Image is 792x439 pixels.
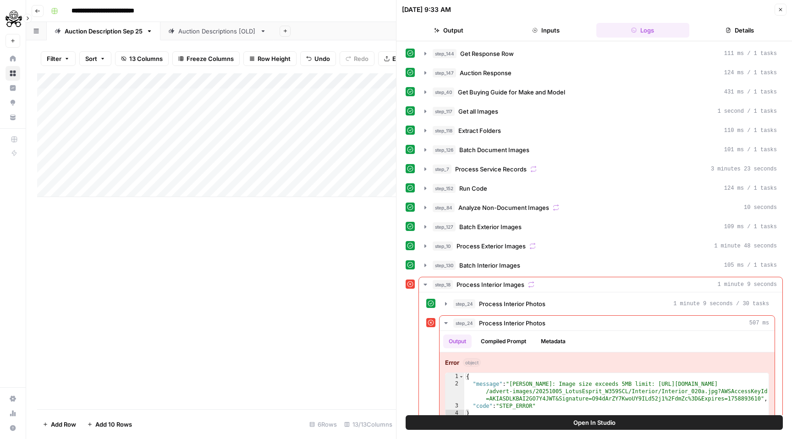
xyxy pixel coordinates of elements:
[5,95,20,110] a: Opportunities
[41,51,76,66] button: Filter
[419,277,782,292] button: 1 minute 9 seconds
[419,181,782,196] button: 124 ms / 1 tasks
[5,406,20,421] a: Usage
[440,331,775,422] div: 507 ms
[5,110,20,125] a: Your Data
[314,54,330,63] span: Undo
[433,222,456,231] span: step_127
[5,51,20,66] a: Home
[693,23,786,38] button: Details
[445,373,464,380] div: 1
[596,23,690,38] button: Logs
[499,23,593,38] button: Inputs
[433,126,455,135] span: step_118
[456,241,526,251] span: Process Exterior Images
[479,318,545,328] span: Process Interior Photos
[717,280,777,289] span: 1 minute 9 seconds
[187,54,234,63] span: Freeze Columns
[475,335,532,348] button: Compiled Prompt
[460,68,511,77] span: Auction Response
[573,418,616,427] span: Open In Studio
[85,54,97,63] span: Sort
[306,417,341,432] div: 6 Rows
[724,88,777,96] span: 431 ms / 1 tasks
[47,22,160,40] a: Auction Description [DATE]
[433,261,456,270] span: step_130
[459,261,520,270] span: Batch Interior Images
[458,203,549,212] span: Analyze Non-Document Images
[433,107,455,116] span: step_117
[433,184,456,193] span: step_152
[406,415,783,430] button: Open In Studio
[433,49,456,58] span: step_144
[378,51,431,66] button: Export CSV
[433,145,456,154] span: step_126
[354,54,368,63] span: Redo
[5,11,22,27] img: PistonHeads Logo
[419,143,782,157] button: 101 ms / 1 tasks
[453,299,475,308] span: step_24
[724,184,777,192] span: 124 ms / 1 tasks
[445,410,464,417] div: 4
[717,107,777,115] span: 1 second / 1 tasks
[419,200,782,215] button: 10 seconds
[419,46,782,61] button: 111 ms / 1 tasks
[724,69,777,77] span: 124 ms / 1 tasks
[458,126,501,135] span: Extract Folders
[5,81,20,95] a: Insights
[419,162,782,176] button: 3 minutes 23 seconds
[79,51,111,66] button: Sort
[419,258,782,273] button: 105 ms / 1 tasks
[419,292,782,426] div: 1 minute 9 seconds
[300,51,336,66] button: Undo
[433,280,453,289] span: step_18
[459,222,522,231] span: Batch Exterior Images
[724,49,777,58] span: 111 ms / 1 tasks
[445,358,459,367] strong: Error
[65,27,143,36] div: Auction Description [DATE]
[340,51,374,66] button: Redo
[460,49,514,58] span: Get Response Row
[419,85,782,99] button: 431 ms / 1 tasks
[82,417,137,432] button: Add 10 Rows
[172,51,240,66] button: Freeze Columns
[115,51,169,66] button: 13 Columns
[440,316,775,330] button: 507 ms
[724,126,777,135] span: 110 ms / 1 tasks
[443,335,472,348] button: Output
[453,318,475,328] span: step_24
[456,280,524,289] span: Process Interior Images
[433,88,454,97] span: step_40
[5,421,20,435] button: Help + Support
[714,242,777,250] span: 1 minute 48 seconds
[724,261,777,269] span: 105 ms / 1 tasks
[433,165,451,174] span: step_7
[341,417,396,432] div: 13/13 Columns
[433,68,456,77] span: step_147
[724,223,777,231] span: 109 ms / 1 tasks
[5,7,20,30] button: Workspace: PistonHeads
[433,203,455,212] span: step_84
[440,296,775,311] button: 1 minute 9 seconds / 30 tasks
[535,335,571,348] button: Metadata
[419,104,782,119] button: 1 second / 1 tasks
[445,380,464,402] div: 2
[402,5,451,14] div: [DATE] 9:33 AM
[419,123,782,138] button: 110 ms / 1 tasks
[459,184,487,193] span: Run Code
[459,373,464,380] span: Toggle code folding, rows 1 through 4
[160,22,274,40] a: Auction Descriptions [OLD]
[744,203,777,212] span: 10 seconds
[724,146,777,154] span: 101 ms / 1 tasks
[419,239,782,253] button: 1 minute 48 seconds
[445,402,464,410] div: 3
[258,54,291,63] span: Row Height
[95,420,132,429] span: Add 10 Rows
[243,51,297,66] button: Row Height
[37,417,82,432] button: Add Row
[711,165,777,173] span: 3 minutes 23 seconds
[419,66,782,80] button: 124 ms / 1 tasks
[419,219,782,234] button: 109 ms / 1 tasks
[47,54,61,63] span: Filter
[5,66,20,81] a: Browse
